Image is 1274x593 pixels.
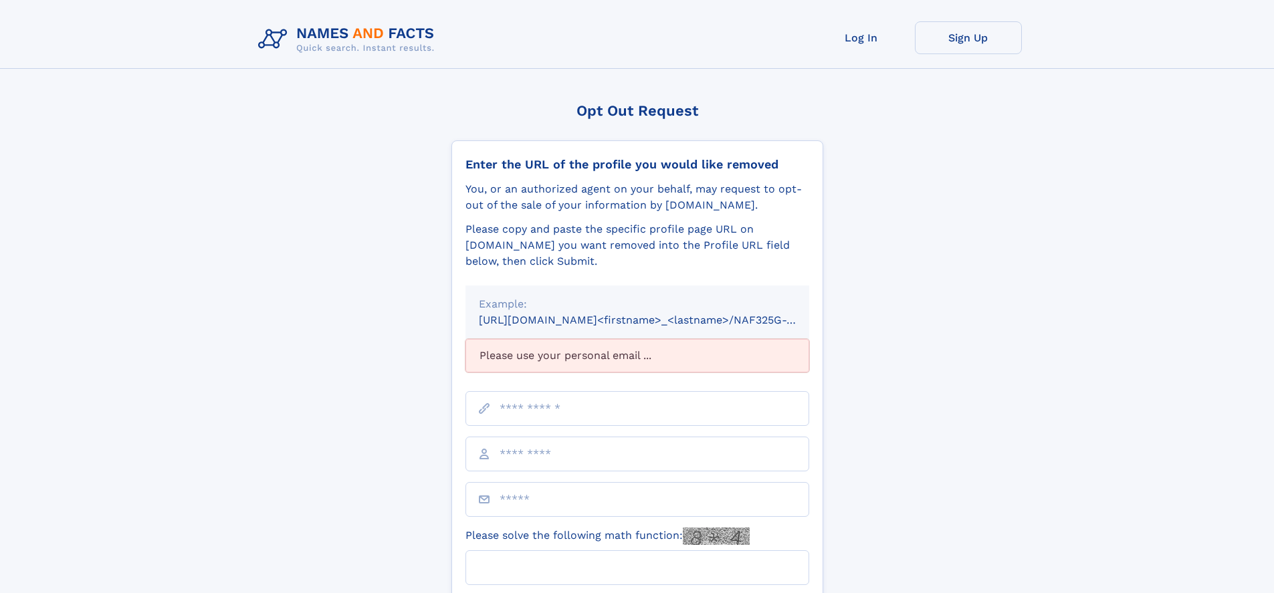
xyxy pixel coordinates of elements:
small: [URL][DOMAIN_NAME]<firstname>_<lastname>/NAF325G-xxxxxxxx [479,314,835,326]
div: Opt Out Request [451,102,823,119]
label: Please solve the following math function: [465,527,750,545]
div: You, or an authorized agent on your behalf, may request to opt-out of the sale of your informatio... [465,181,809,213]
a: Log In [808,21,915,54]
div: Example: [479,296,796,312]
a: Sign Up [915,21,1022,54]
img: Logo Names and Facts [253,21,445,57]
div: Enter the URL of the profile you would like removed [465,157,809,172]
div: Please copy and paste the specific profile page URL on [DOMAIN_NAME] you want removed into the Pr... [465,221,809,269]
div: Please use your personal email ... [465,339,809,372]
